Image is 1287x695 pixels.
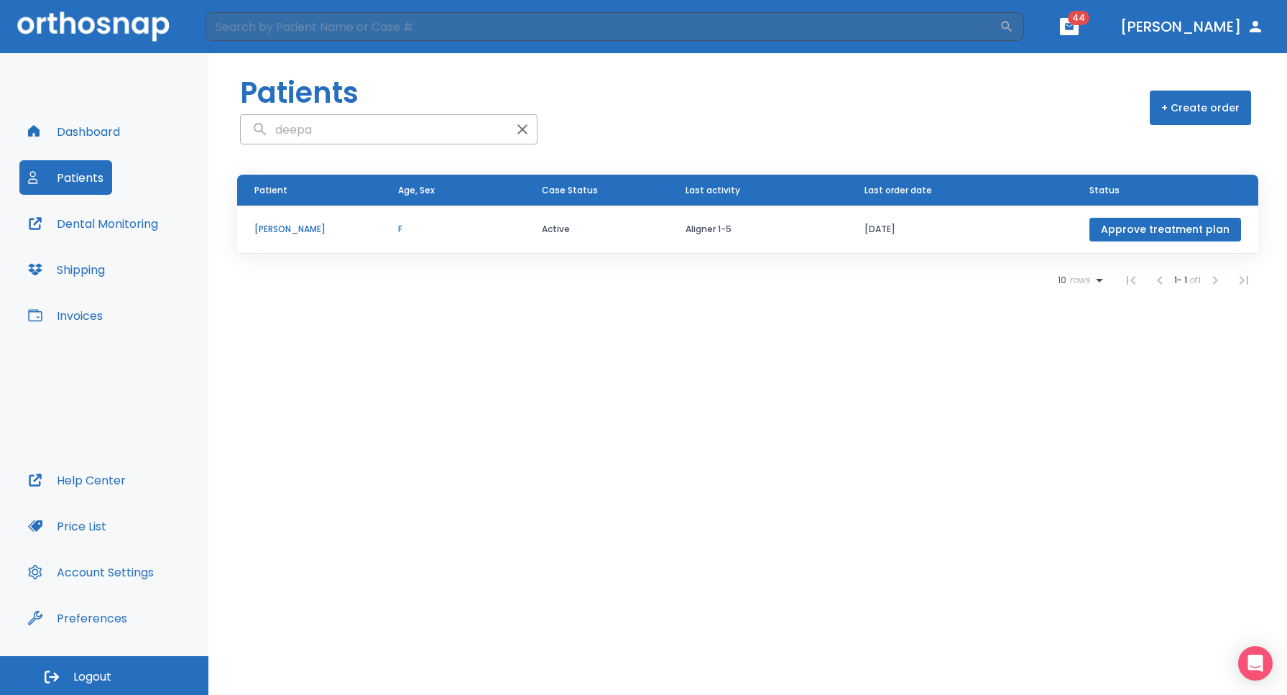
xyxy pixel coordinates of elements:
button: Approve treatment plan [1089,218,1241,241]
td: [DATE] [847,206,1072,254]
button: Dental Monitoring [19,206,167,241]
button: + Create order [1150,91,1251,125]
span: of 1 [1189,274,1201,286]
input: search [241,116,508,144]
span: 44 [1068,11,1089,25]
img: Orthosnap [17,11,170,41]
h1: Patients [240,71,359,114]
button: Dashboard [19,114,129,149]
span: Last order date [864,184,932,197]
button: Patients [19,160,112,195]
p: F [398,223,507,236]
td: Aligner 1-5 [668,206,847,254]
button: Price List [19,509,115,543]
button: Invoices [19,298,111,333]
span: Case Status [542,184,598,197]
td: Active [525,206,668,254]
button: Account Settings [19,555,162,589]
p: [PERSON_NAME] [254,223,364,236]
button: Help Center [19,463,134,497]
span: 1 - 1 [1174,274,1189,286]
span: Logout [73,669,111,685]
span: 10 [1058,275,1066,285]
button: [PERSON_NAME] [1115,14,1270,40]
span: Status [1089,184,1120,197]
span: rows [1066,275,1091,285]
span: Last activity [686,184,740,197]
span: Patient [254,184,287,197]
span: Age, Sex [398,184,435,197]
button: Shipping [19,252,114,287]
button: Preferences [19,601,136,635]
input: Search by Patient Name or Case # [206,12,1000,41]
div: Open Intercom Messenger [1238,646,1273,681]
